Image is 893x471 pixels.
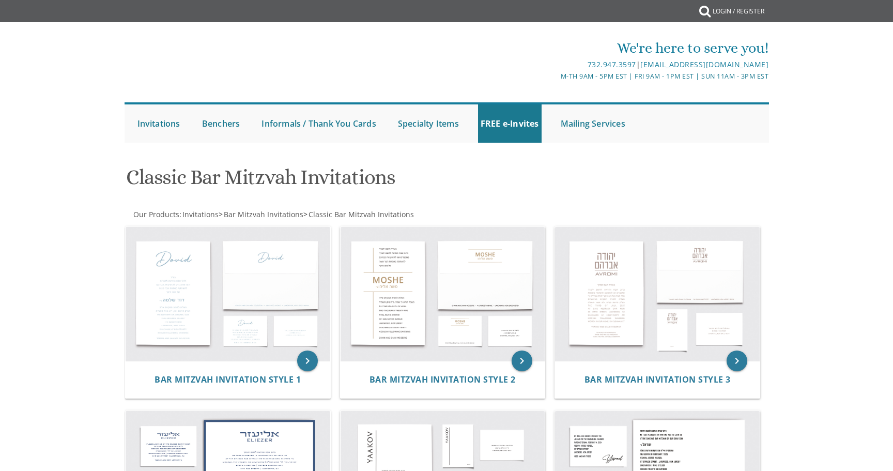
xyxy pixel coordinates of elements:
[224,209,303,219] span: Bar Mitzvah Invitations
[395,104,461,143] a: Specialty Items
[555,227,760,361] img: Bar Mitzvah Invitation Style 3
[341,227,545,361] img: Bar Mitzvah Invitation Style 2
[182,209,219,219] span: Invitations
[478,104,542,143] a: FREE e-Invites
[309,209,414,219] span: Classic Bar Mitzvah Invitations
[640,59,768,69] a: [EMAIL_ADDRESS][DOMAIN_NAME]
[727,351,747,371] a: keyboard_arrow_right
[223,209,303,219] a: Bar Mitzvah Invitations
[369,375,516,385] a: Bar Mitzvah Invitation Style 2
[369,374,516,385] span: Bar Mitzvah Invitation Style 2
[512,351,532,371] a: keyboard_arrow_right
[340,71,768,82] div: M-Th 9am - 5pm EST | Fri 9am - 1pm EST | Sun 11am - 3pm EST
[303,209,414,219] span: >
[155,374,301,385] span: Bar Mitzvah Invitation Style 1
[588,59,636,69] a: 732.947.3597
[340,38,768,58] div: We're here to serve you!
[584,374,731,385] span: Bar Mitzvah Invitation Style 3
[126,227,330,361] img: Bar Mitzvah Invitation Style 1
[307,209,414,219] a: Classic Bar Mitzvah Invitations
[125,209,447,220] div: :
[584,375,731,385] a: Bar Mitzvah Invitation Style 3
[126,166,548,196] h1: Classic Bar Mitzvah Invitations
[135,104,183,143] a: Invitations
[181,209,219,219] a: Invitations
[219,209,303,219] span: >
[132,209,179,219] a: Our Products
[199,104,243,143] a: Benchers
[259,104,378,143] a: Informals / Thank You Cards
[340,58,768,71] div: |
[558,104,628,143] a: Mailing Services
[297,351,318,371] a: keyboard_arrow_right
[155,375,301,385] a: Bar Mitzvah Invitation Style 1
